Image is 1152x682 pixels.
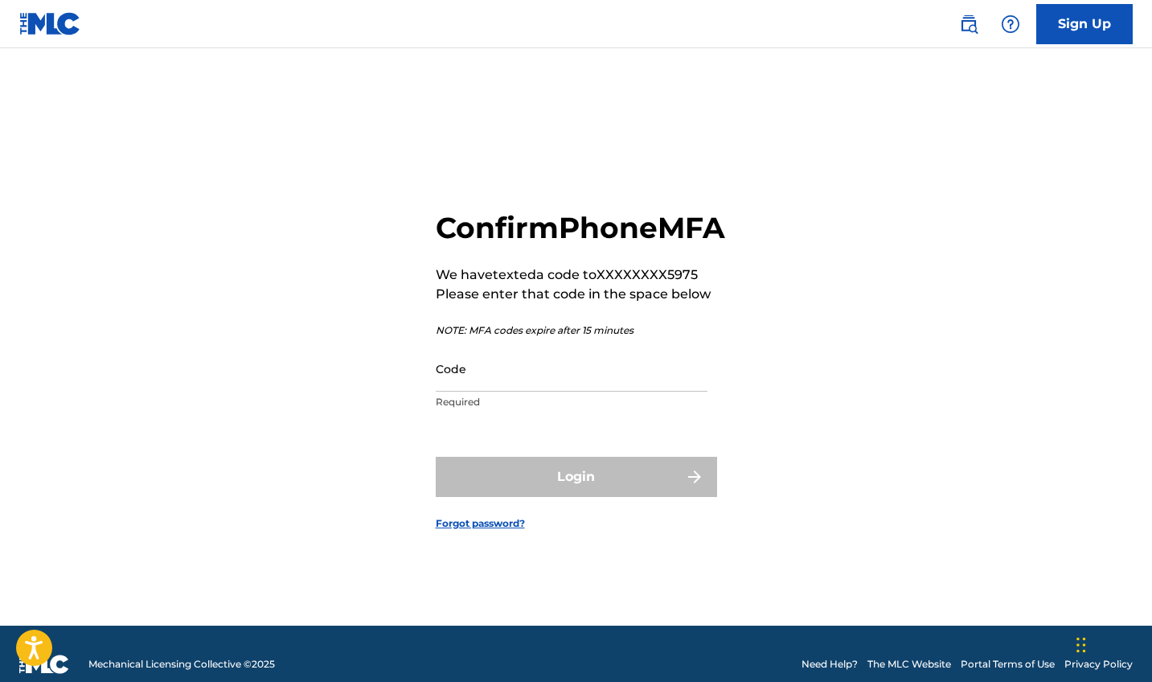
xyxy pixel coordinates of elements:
span: Mechanical Licensing Collective © 2025 [88,657,275,672]
div: Drag [1076,621,1086,669]
iframe: Chat Widget [1072,605,1152,682]
p: Please enter that code in the space below [436,285,725,304]
a: Portal Terms of Use [961,657,1055,672]
img: help [1001,14,1020,34]
a: Sign Up [1036,4,1133,44]
img: MLC Logo [19,12,81,35]
a: Need Help? [801,657,858,672]
div: Help [994,8,1027,40]
a: Public Search [953,8,985,40]
a: Forgot password? [436,516,525,531]
img: search [959,14,978,34]
p: We have texted a code to XXXXXXXX5975 [436,265,725,285]
p: Required [436,395,707,409]
p: NOTE: MFA codes expire after 15 minutes [436,323,725,338]
h2: Confirm Phone MFA [436,210,725,246]
a: The MLC Website [867,657,951,672]
a: Privacy Policy [1064,657,1133,672]
img: logo [19,655,69,674]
